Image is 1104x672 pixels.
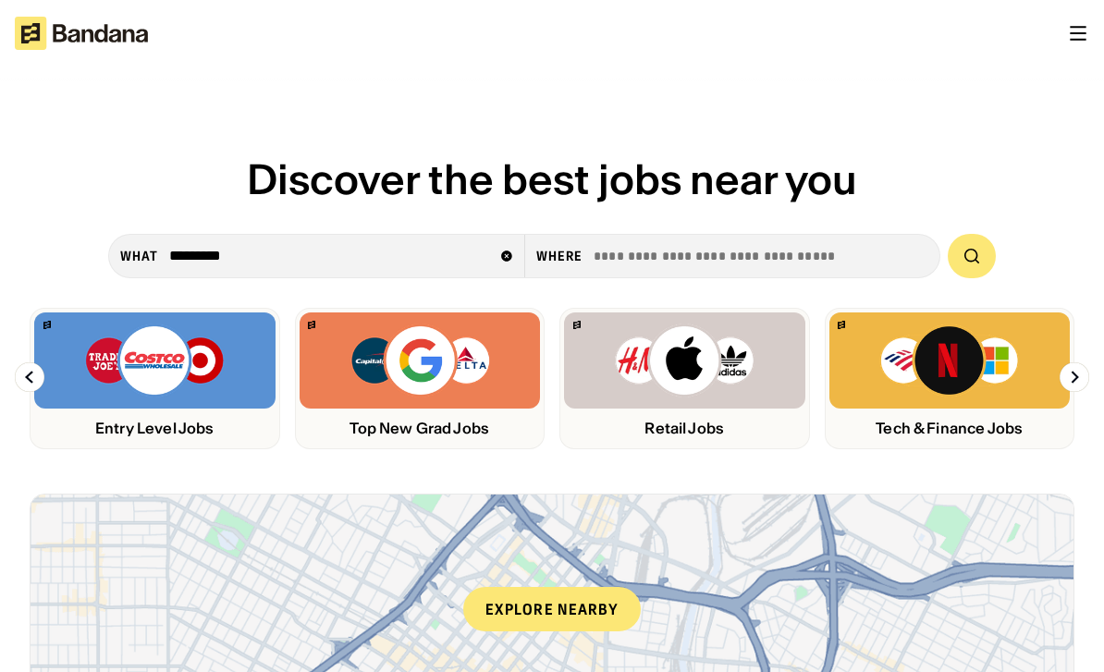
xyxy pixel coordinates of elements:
[15,17,148,50] img: Bandana logotype
[838,321,845,329] img: Bandana logo
[559,308,810,449] a: Bandana logoH&M, Apply, Adidas logosRetail Jobs
[300,420,541,437] div: Top New Grad Jobs
[350,324,490,397] img: Capital One, Google, Delta logos
[1060,362,1089,392] img: Right Arrow
[573,321,581,329] img: Bandana logo
[120,248,158,264] div: what
[879,324,1019,397] img: Bank of America, Netflix, Microsoft logos
[536,248,583,264] div: Where
[43,321,51,329] img: Bandana logo
[30,308,280,449] a: Bandana logoTrader Joe’s, Costco, Target logosEntry Level Jobs
[34,420,276,437] div: Entry Level Jobs
[308,321,315,329] img: Bandana logo
[614,324,754,397] img: H&M, Apply, Adidas logos
[825,308,1075,449] a: Bandana logoBank of America, Netflix, Microsoft logosTech & Finance Jobs
[463,587,641,631] div: Explore nearby
[15,362,44,392] img: Left Arrow
[829,420,1071,437] div: Tech & Finance Jobs
[247,153,857,205] span: Discover the best jobs near you
[295,308,546,449] a: Bandana logoCapital One, Google, Delta logosTop New Grad Jobs
[84,324,225,397] img: Trader Joe’s, Costco, Target logos
[564,420,805,437] div: Retail Jobs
